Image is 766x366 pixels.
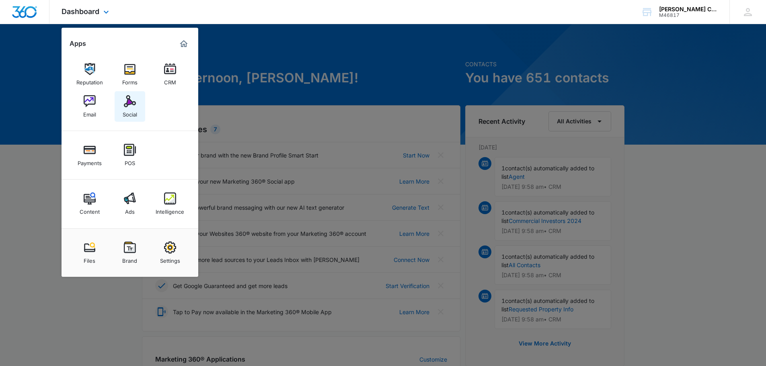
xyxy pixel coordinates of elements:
div: Settings [160,254,180,264]
a: Settings [155,237,185,268]
a: Forms [115,59,145,90]
a: Files [74,237,105,268]
a: Social [115,91,145,122]
div: Payments [78,156,102,166]
div: Email [83,107,96,118]
a: Payments [74,140,105,170]
a: Brand [115,237,145,268]
h2: Apps [70,40,86,47]
a: Email [74,91,105,122]
a: Marketing 360® Dashboard [177,37,190,50]
div: account name [659,6,718,12]
div: account id [659,12,718,18]
a: Intelligence [155,188,185,219]
a: POS [115,140,145,170]
div: CRM [164,75,176,86]
a: Content [74,188,105,219]
div: POS [125,156,135,166]
a: CRM [155,59,185,90]
a: Ads [115,188,145,219]
div: Social [123,107,137,118]
div: Content [80,204,100,215]
a: Reputation [74,59,105,90]
span: Dashboard [62,7,99,16]
div: Reputation [76,75,103,86]
div: Ads [125,204,135,215]
div: Files [84,254,95,264]
div: Intelligence [156,204,184,215]
div: Forms [122,75,138,86]
div: Brand [122,254,137,264]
